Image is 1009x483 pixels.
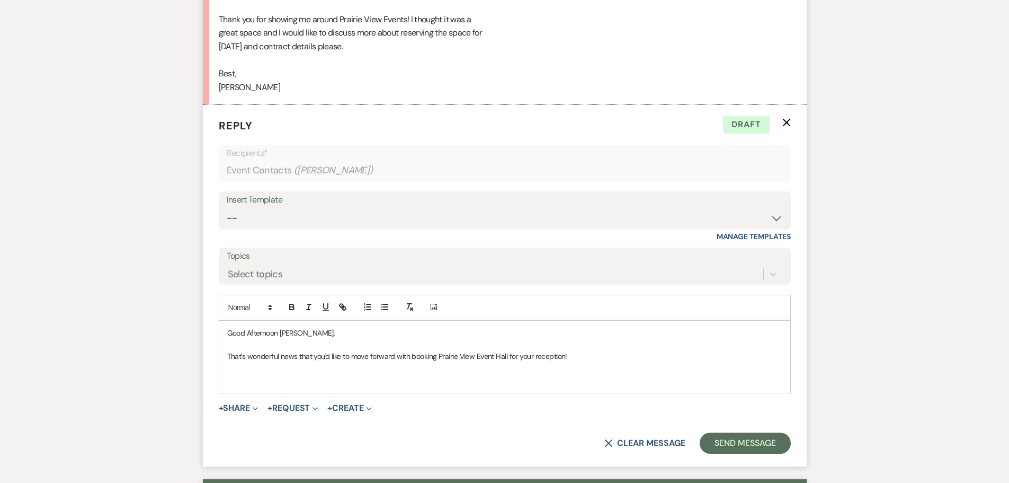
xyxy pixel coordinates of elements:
[227,350,782,362] p: That's wonderful news that you'd like to move forward with booking Prairie View Event Hall for yo...
[227,160,783,181] div: Event Contacts
[723,116,770,134] span: Draft
[228,267,283,281] div: Select topics
[227,192,783,208] div: Insert Template
[327,404,332,412] span: +
[327,404,371,412] button: Create
[604,439,685,447] button: Clear message
[700,433,790,454] button: Send Message
[219,119,253,133] span: Reply
[294,163,373,178] span: ( [PERSON_NAME] )
[267,404,272,412] span: +
[227,249,783,264] label: Topics
[227,327,782,339] p: Good Afternoon [PERSON_NAME],
[219,404,224,412] span: +
[219,404,258,412] button: Share
[227,146,783,160] p: Recipients*
[717,232,791,241] a: Manage Templates
[267,404,318,412] button: Request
